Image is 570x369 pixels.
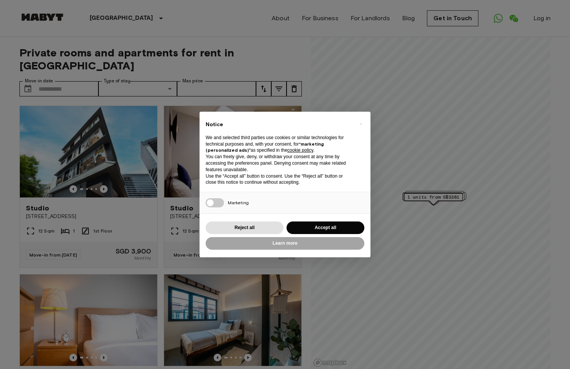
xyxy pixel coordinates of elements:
a: cookie policy [287,148,313,153]
span: Marketing [228,200,249,205]
button: Reject all [206,221,283,234]
strong: “marketing (personalized ads)” [206,141,324,153]
h2: Notice [206,121,352,128]
p: Use the “Accept all” button to consent. Use the “Reject all” button or close this notice to conti... [206,173,352,186]
p: We and selected third parties use cookies or similar technologies for technical purposes and, wit... [206,135,352,154]
button: Close this notice [354,118,367,130]
button: Learn more [206,237,364,250]
span: × [359,119,362,128]
button: Accept all [287,221,364,234]
p: You can freely give, deny, or withdraw your consent at any time by accessing the preferences pane... [206,154,352,173]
